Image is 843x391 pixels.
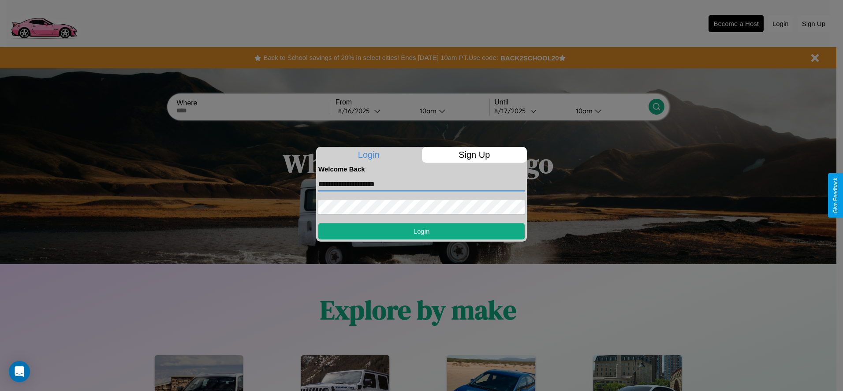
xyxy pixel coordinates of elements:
[422,147,527,163] p: Sign Up
[316,147,421,163] p: Login
[318,165,525,173] h4: Welcome Back
[318,223,525,239] button: Login
[832,178,839,213] div: Give Feedback
[9,361,30,382] div: Open Intercom Messenger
